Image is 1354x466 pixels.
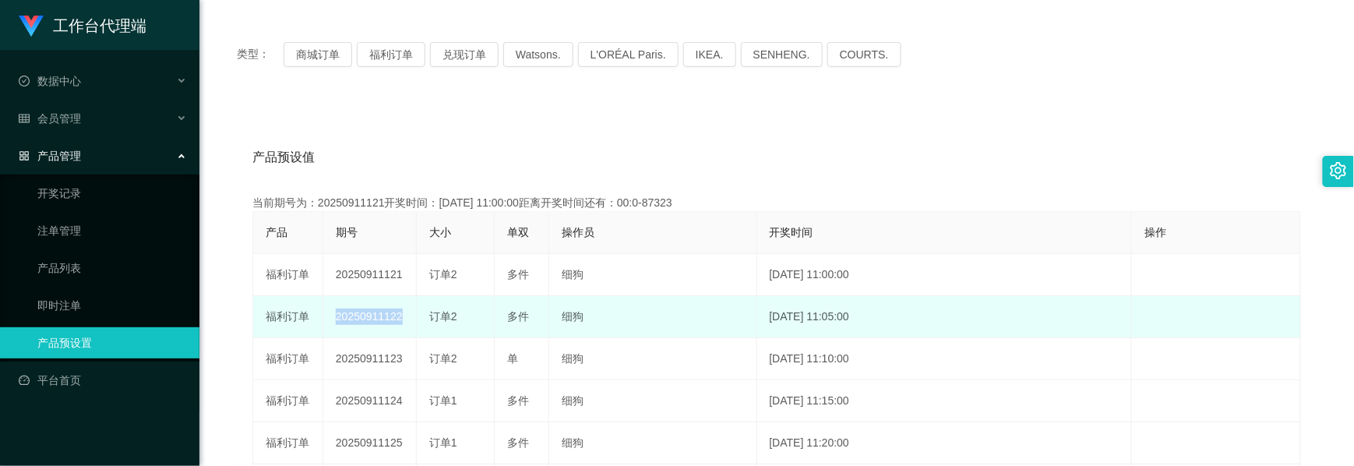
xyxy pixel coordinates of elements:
div: 当前期号为：20250911121开奖时间：[DATE] 11:00:00距离开奖时间还有：00:0-87323 [252,195,1301,211]
a: 图标: dashboard平台首页 [19,365,187,396]
td: [DATE] 11:10:00 [757,338,1133,380]
td: [DATE] 11:15:00 [757,380,1133,422]
td: [DATE] 11:20:00 [757,422,1133,464]
span: 期号 [336,226,358,238]
i: 图标: appstore-o [19,150,30,161]
td: 20250911125 [323,422,417,464]
a: 即时注单 [37,290,187,321]
i: 图标: table [19,113,30,124]
td: 福利订单 [253,338,323,380]
span: 单 [507,352,518,365]
td: 细狗 [549,422,757,464]
td: 20250911124 [323,380,417,422]
a: 开奖记录 [37,178,187,209]
span: 操作员 [562,226,594,238]
span: 类型： [237,42,284,67]
td: [DATE] 11:05:00 [757,296,1133,338]
button: 兑现订单 [430,42,499,67]
i: 图标: check-circle-o [19,76,30,86]
span: 多件 [507,436,529,449]
td: 细狗 [549,338,757,380]
td: 福利订单 [253,380,323,422]
button: SENHENG. [741,42,823,67]
h1: 工作台代理端 [53,1,146,51]
td: 细狗 [549,380,757,422]
a: 工作台代理端 [19,19,146,31]
span: 订单1 [429,436,457,449]
td: 福利订单 [253,296,323,338]
span: 订单1 [429,394,457,407]
td: [DATE] 11:00:00 [757,254,1133,296]
button: IKEA. [683,42,736,67]
td: 细狗 [549,254,757,296]
span: 订单2 [429,352,457,365]
span: 订单2 [429,310,457,323]
span: 多件 [507,268,529,281]
td: 福利订单 [253,422,323,464]
button: COURTS. [827,42,901,67]
button: L'ORÉAL Paris. [578,42,679,67]
a: 产品预设置 [37,327,187,358]
span: 产品管理 [19,150,81,162]
button: Watsons. [503,42,573,67]
img: logo.9652507e.png [19,16,44,37]
a: 产品列表 [37,252,187,284]
span: 数据中心 [19,75,81,87]
span: 会员管理 [19,112,81,125]
span: 多件 [507,394,529,407]
span: 多件 [507,310,529,323]
td: 20250911121 [323,254,417,296]
span: 产品预设值 [252,148,315,167]
i: 图标: setting [1330,162,1347,179]
span: 单双 [507,226,529,238]
button: 福利订单 [357,42,425,67]
span: 大小 [429,226,451,238]
td: 细狗 [549,296,757,338]
button: 商城订单 [284,42,352,67]
td: 20250911123 [323,338,417,380]
span: 操作 [1144,226,1166,238]
span: 订单2 [429,268,457,281]
span: 产品 [266,226,287,238]
td: 福利订单 [253,254,323,296]
a: 注单管理 [37,215,187,246]
span: 开奖时间 [770,226,813,238]
td: 20250911122 [323,296,417,338]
